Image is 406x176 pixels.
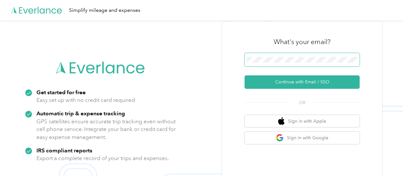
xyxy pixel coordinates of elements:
[278,117,285,125] img: apple logo
[36,110,125,117] strong: Automatic trip & expense tracking
[36,96,135,104] p: Easy set up with no credit card required
[36,89,86,96] strong: Get started for free
[36,147,92,154] strong: IRS compliant reports
[245,115,360,127] button: apple logoSign in with Apple
[36,154,169,162] p: Export a complete record of your trips and expenses.
[245,75,360,89] button: Continue with Email / SSO
[245,132,360,144] button: google logoSign in with Google
[274,37,331,46] h3: What's your email?
[36,118,176,141] p: GPS satellites ensure accurate trip tracking even without cell phone service. Integrate your bank...
[276,134,284,142] img: google logo
[291,99,313,106] span: OR
[69,6,140,14] div: Simplify mileage and expenses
